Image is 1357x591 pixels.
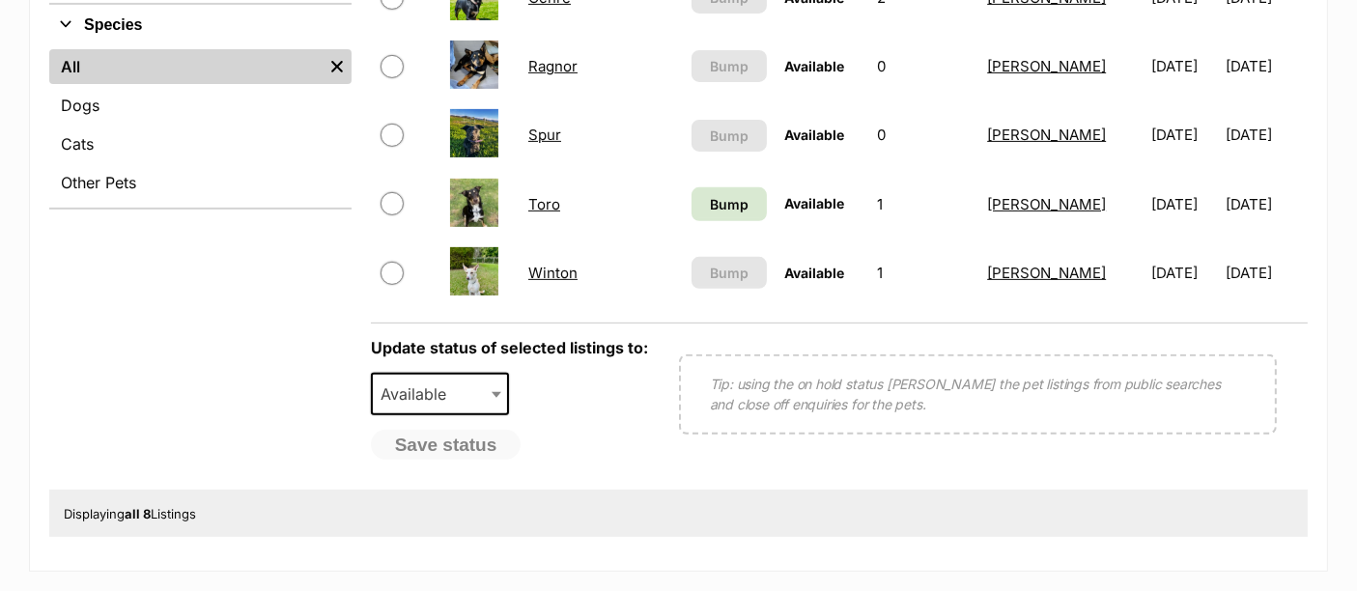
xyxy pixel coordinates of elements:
[692,187,767,221] a: Bump
[784,127,844,143] span: Available
[1226,101,1306,168] td: [DATE]
[784,58,844,74] span: Available
[49,127,352,161] a: Cats
[528,57,578,75] a: Ragnor
[49,13,352,38] button: Species
[1226,33,1306,99] td: [DATE]
[528,195,560,213] a: Toro
[869,171,977,238] td: 1
[1144,239,1224,306] td: [DATE]
[869,101,977,168] td: 0
[710,263,749,283] span: Bump
[784,195,844,211] span: Available
[323,49,352,84] a: Remove filter
[692,50,767,82] button: Bump
[1144,171,1224,238] td: [DATE]
[692,120,767,152] button: Bump
[869,33,977,99] td: 0
[49,165,352,200] a: Other Pets
[987,264,1106,282] a: [PERSON_NAME]
[987,195,1106,213] a: [PERSON_NAME]
[49,49,323,84] a: All
[371,373,510,415] span: Available
[987,57,1106,75] a: [PERSON_NAME]
[710,374,1246,414] p: Tip: using the on hold status [PERSON_NAME] the pet listings from public searches and close off e...
[784,265,844,281] span: Available
[692,257,767,289] button: Bump
[528,264,578,282] a: Winton
[64,506,196,521] span: Displaying Listings
[1144,101,1224,168] td: [DATE]
[528,126,561,144] a: Spur
[869,239,977,306] td: 1
[987,126,1106,144] a: [PERSON_NAME]
[49,88,352,123] a: Dogs
[1226,171,1306,238] td: [DATE]
[710,56,749,76] span: Bump
[125,506,151,521] strong: all 8
[49,45,352,208] div: Species
[1144,33,1224,99] td: [DATE]
[371,338,648,357] label: Update status of selected listings to:
[371,430,522,461] button: Save status
[373,380,466,408] span: Available
[710,194,749,214] span: Bump
[710,126,749,146] span: Bump
[1226,239,1306,306] td: [DATE]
